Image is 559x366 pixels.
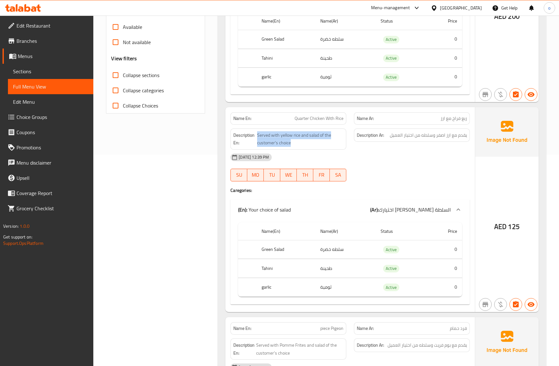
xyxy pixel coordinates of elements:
[3,222,19,230] span: Version:
[8,79,93,94] a: Full Menu View
[111,55,137,62] h3: View filters
[330,169,346,181] button: SA
[475,107,539,157] img: Ae5nvW7+0k+MAAAAAElFTkSuQmCC
[383,55,399,62] span: Active
[17,128,88,136] span: Coupons
[3,33,93,49] a: Branches
[233,170,245,180] span: SU
[316,170,327,180] span: FR
[357,115,374,122] strong: Name Ar:
[525,298,537,311] button: Available
[18,52,88,60] span: Menus
[383,265,399,272] span: Active
[264,169,280,181] button: TU
[3,49,93,64] a: Menus
[233,325,251,332] strong: Name En:
[315,68,376,87] td: ثومية
[280,169,297,181] button: WE
[509,298,522,311] button: Has choices
[256,222,315,240] th: Name(En)
[315,49,376,68] td: طحينة
[230,169,247,181] button: SU
[494,298,507,311] button: Purchased item
[315,278,376,297] td: ثومية
[256,278,315,297] th: garlic
[357,341,384,349] strong: Description Ar:
[123,71,160,79] span: Collapse sections
[427,68,462,87] td: 0
[376,12,427,30] th: Status
[494,10,507,23] span: AED
[450,325,467,332] span: فرد حمام
[427,49,462,68] td: 0
[383,284,399,291] span: Active
[440,4,482,11] div: [GEOGRAPHIC_DATA]
[509,88,522,101] button: Has choices
[3,18,93,33] a: Edit Restaurant
[332,170,344,180] span: SA
[388,341,467,349] span: يقدم مع بوم فريت وسلطه من اختيار العميل
[383,74,399,81] span: Active
[390,131,467,139] span: يقدم مع ارز اصفر وسلطه من اختيار العميل
[256,259,315,278] th: Tahini
[427,12,462,30] th: Price
[427,278,462,297] td: 0
[315,240,376,259] td: سلطه خضرة
[123,23,143,31] span: Available
[236,154,271,160] span: [DATE] 12:39 PM
[3,170,93,186] a: Upsell
[508,220,519,233] span: 125
[123,102,158,109] span: Collapse Choices
[3,233,32,241] span: Get support on:
[256,341,343,357] span: Served with Pomme Frites and salad of the customer's choice
[315,12,376,30] th: Name(Ar)
[256,12,315,30] th: Name(En)
[13,83,88,90] span: Full Menu View
[383,246,399,253] span: Active
[370,205,379,214] b: (Ar):
[320,325,343,332] span: piece Pigeon
[230,199,470,220] div: (En): Your choice of salad(Ar):اختيارك [PERSON_NAME] السلطة
[3,140,93,155] a: Promotions
[315,259,376,278] td: طحينة
[257,131,343,147] span: Served with yellow rice and salad of the customer's choice
[383,36,399,43] span: Active
[295,115,343,122] span: Quarter Chicken With Rice
[297,169,313,181] button: TH
[17,174,88,182] span: Upsell
[299,170,311,180] span: TH
[123,38,151,46] span: Not available
[256,49,315,68] th: Tahini
[427,240,462,259] td: 0
[17,159,88,167] span: Menu disclaimer
[3,201,93,216] a: Grocery Checklist
[238,222,462,297] table: choices table
[494,220,507,233] span: AED
[427,30,462,49] td: 0
[376,222,427,240] th: Status
[494,88,507,101] button: Purchased item
[427,222,462,240] th: Price
[256,68,315,87] th: garlic
[13,68,88,75] span: Sections
[266,170,278,180] span: TU
[256,240,315,259] th: Green Salad
[3,125,93,140] a: Coupons
[3,239,43,247] a: Support.OpsPlatform
[256,30,315,49] th: Green Salad
[17,113,88,121] span: Choice Groups
[17,22,88,29] span: Edit Restaurant
[441,115,467,122] span: ربع فراخ مع ارز
[379,205,451,214] span: اختيارك [PERSON_NAME] السلطة
[525,88,537,101] button: Available
[313,169,330,181] button: FR
[8,64,93,79] a: Sections
[238,205,247,214] b: (En):
[238,206,291,213] p: Your choice of salad
[233,115,251,122] strong: Name En:
[233,131,256,147] strong: Description En:
[548,4,550,11] span: o
[247,169,264,181] button: MO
